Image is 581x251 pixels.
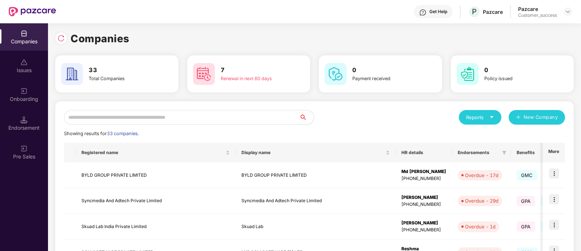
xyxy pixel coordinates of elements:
img: svg+xml;base64,PHN2ZyB3aWR0aD0iMjAiIGhlaWdodD0iMjAiIHZpZXdCb3g9IjAgMCAyMCAyMCIgZmlsbD0ibm9uZSIgeG... [20,145,28,152]
td: Skuad Lab India Private Limited [76,214,236,240]
img: svg+xml;base64,PHN2ZyBpZD0iRHJvcGRvd24tMzJ4MzIiIHhtbG5zPSJodHRwOi8vd3d3LnczLm9yZy8yMDAwL3N2ZyIgd2... [565,9,571,15]
span: Registered name [81,150,224,156]
div: Renewal in next 60 days [221,75,283,82]
img: svg+xml;base64,PHN2ZyB4bWxucz0iaHR0cDovL3d3dy53My5vcmcvMjAwMC9zdmciIHdpZHRoPSI2MCIgaGVpZ2h0PSI2MC... [457,63,478,85]
div: Md [PERSON_NAME] [401,168,446,175]
span: caret-down [489,115,494,119]
div: Overdue - 29d [465,197,498,204]
div: Payment received [352,75,415,82]
img: svg+xml;base64,PHN2ZyB3aWR0aD0iMjAiIGhlaWdodD0iMjAiIHZpZXdCb3g9IjAgMCAyMCAyMCIgZmlsbD0ibm9uZSIgeG... [20,87,28,95]
div: Overdue - 1d [465,223,496,230]
th: HR details [396,143,452,162]
img: icon [549,168,559,179]
span: GMC [541,196,561,206]
img: svg+xml;base64,PHN2ZyBpZD0iUmVsb2FkLTMyeDMyIiB4bWxucz0iaHR0cDovL3d3dy53My5vcmcvMjAwMC9zdmciIHdpZH... [57,35,65,42]
img: svg+xml;base64,PHN2ZyB4bWxucz0iaHR0cDovL3d3dy53My5vcmcvMjAwMC9zdmciIHdpZHRoPSI2MCIgaGVpZ2h0PSI2MC... [325,63,346,85]
h3: 0 [352,66,415,75]
span: GPA [517,221,535,232]
div: Policy issued [484,75,547,82]
img: svg+xml;base64,PHN2ZyB4bWxucz0iaHR0cDovL3d3dy53My5vcmcvMjAwMC9zdmciIHdpZHRoPSI2MCIgaGVpZ2h0PSI2MC... [193,63,215,85]
span: plus [516,115,521,121]
button: plusNew Company [509,110,565,125]
span: Showing results for [64,131,139,136]
span: P [472,7,477,16]
td: Syncmedia And Adtech Private Limited [236,188,396,214]
img: icon [549,220,559,230]
span: Endorsements [458,150,499,156]
img: icon [549,194,559,204]
h3: 33 [89,66,151,75]
span: filter [501,148,508,157]
div: Overdue - 17d [465,172,498,179]
td: Skuad Lab [236,214,396,240]
span: 33 companies. [107,131,139,136]
td: BYLD GROUP PRIVATE LIMITED [236,162,396,188]
span: Display name [241,150,384,156]
div: [PERSON_NAME] [401,220,446,227]
span: GPA [517,196,535,206]
span: filter [502,150,506,155]
div: Customer_success [518,12,557,18]
th: Benefits [511,143,576,162]
div: [PHONE_NUMBER] [401,175,446,182]
td: BYLD GROUP PRIVATE LIMITED [76,162,236,188]
span: search [299,114,314,120]
div: Reports [466,114,494,121]
h3: 0 [484,66,547,75]
img: svg+xml;base64,PHN2ZyB3aWR0aD0iMTQuNSIgaGVpZ2h0PSIxNC41IiB2aWV3Qm94PSIwIDAgMTYgMTYiIGZpbGw9Im5vbm... [20,116,28,123]
div: [PHONE_NUMBER] [401,227,446,234]
img: svg+xml;base64,PHN2ZyB4bWxucz0iaHR0cDovL3d3dy53My5vcmcvMjAwMC9zdmciIHdpZHRoPSI2MCIgaGVpZ2h0PSI2MC... [61,63,83,85]
div: [PHONE_NUMBER] [401,201,446,208]
span: GMC [541,221,561,232]
span: New Company [524,114,558,121]
span: GMC [517,170,537,180]
img: svg+xml;base64,PHN2ZyBpZD0iSGVscC0zMngzMiIgeG1sbnM9Imh0dHA6Ly93d3cudzMub3JnLzIwMDAvc3ZnIiB3aWR0aD... [419,9,426,16]
div: Get Help [429,9,447,15]
div: Pazcare [518,5,557,12]
div: Pazcare [483,8,503,15]
th: Display name [236,143,396,162]
img: New Pazcare Logo [9,7,56,16]
div: [PERSON_NAME] [401,194,446,201]
td: Syncmedia And Adtech Private Limited [76,188,236,214]
div: Total Companies [89,75,151,82]
th: More [542,143,565,162]
img: svg+xml;base64,PHN2ZyBpZD0iQ29tcGFuaWVzIiB4bWxucz0iaHR0cDovL3d3dy53My5vcmcvMjAwMC9zdmciIHdpZHRoPS... [20,30,28,37]
button: search [299,110,314,125]
h3: 7 [221,66,283,75]
img: svg+xml;base64,PHN2ZyBpZD0iSXNzdWVzX2Rpc2FibGVkIiB4bWxucz0iaHR0cDovL3d3dy53My5vcmcvMjAwMC9zdmciIH... [20,59,28,66]
h1: Companies [71,31,129,47]
th: Registered name [76,143,236,162]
